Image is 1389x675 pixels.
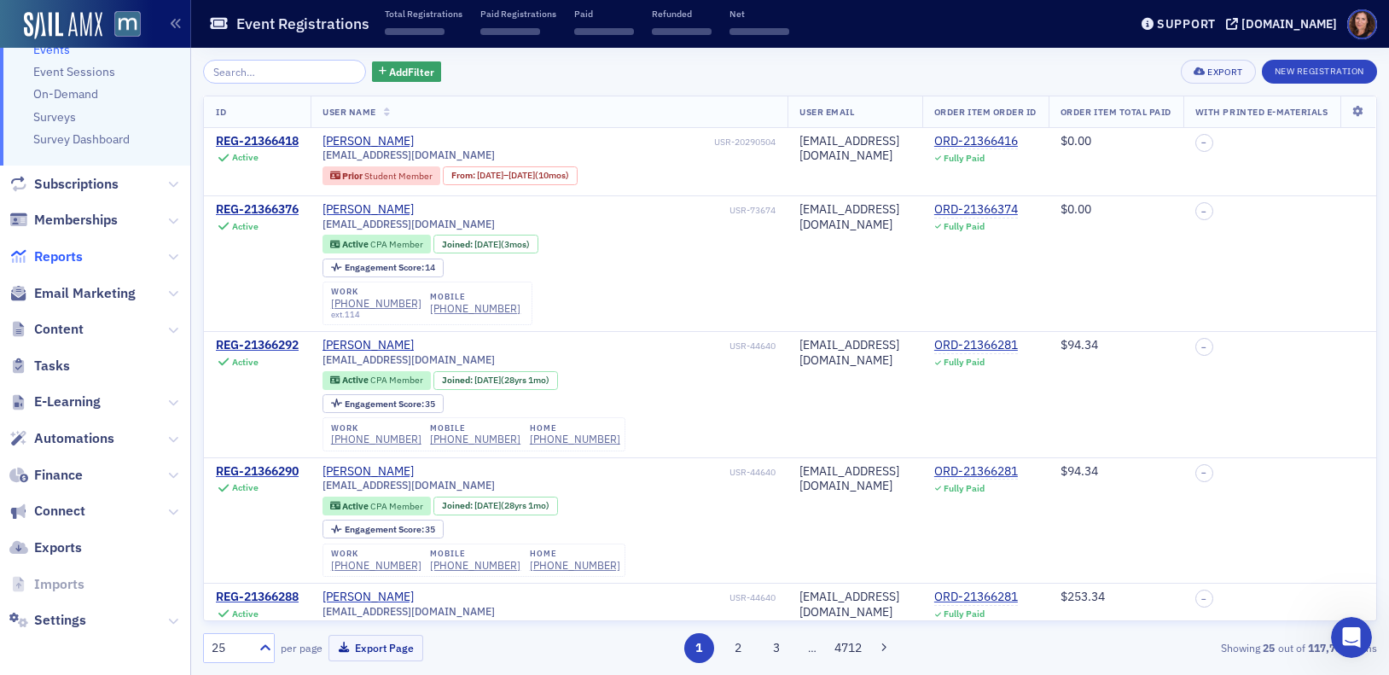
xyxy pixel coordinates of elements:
[1061,201,1091,217] span: $0.00
[372,61,442,83] button: AddFilter
[509,169,535,181] span: [DATE]
[474,375,549,386] div: (28yrs 1mo)
[323,590,414,605] a: [PERSON_NAME]
[33,86,98,102] a: On-Demand
[25,451,317,486] button: Search for help
[430,302,520,315] a: [PHONE_NUMBER]
[1201,137,1206,148] span: –
[323,353,495,366] span: [EMAIL_ADDRESS][DOMAIN_NAME]
[236,14,369,34] h1: Event Registrations
[433,497,557,515] div: Joined: 1997-09-02 00:00:00
[1331,617,1372,658] iframe: Intercom live chat
[417,205,776,216] div: USR-73674
[285,561,312,573] span: Help
[442,375,474,386] span: Joined :
[1061,337,1098,352] span: $94.34
[17,299,324,364] div: Send us a messageWe'll be back online [DATE]
[216,464,299,480] div: REG-21366290
[34,247,83,266] span: Reports
[99,561,158,573] span: Messages
[33,131,130,147] a: Survey Dashboard
[281,640,323,655] label: per page
[35,331,285,349] div: We'll be back online [DATE]
[34,211,118,230] span: Memberships
[430,549,520,559] div: mobile
[934,338,1018,353] a: ORD-21366281
[430,559,520,572] a: [PHONE_NUMBER]
[114,11,141,38] img: SailAMX
[24,12,102,39] img: SailAMX
[723,633,753,663] button: 2
[331,549,421,559] div: work
[944,608,985,620] div: Fully Paid
[530,423,620,434] div: home
[944,153,985,164] div: Fully Paid
[1201,342,1206,352] span: –
[34,32,107,60] img: logo
[345,263,436,272] div: 14
[417,340,776,352] div: USR-44640
[331,433,421,445] div: [PHONE_NUMBER]
[330,239,423,250] a: Active CPA Member
[1347,9,1377,39] span: Profile
[9,247,83,266] a: Reports
[944,483,985,494] div: Fully Paid
[216,134,299,149] a: REG-21366418
[934,202,1018,218] div: ORD-21366374
[9,211,118,230] a: Memberships
[330,170,433,181] a: Prior Student Member
[443,166,577,185] div: From: 2024-08-21 00:00:00
[331,297,421,310] a: [PHONE_NUMBER]
[834,633,863,663] button: 4712
[323,605,495,618] span: [EMAIL_ADDRESS][DOMAIN_NAME]
[216,202,299,218] a: REG-21366376
[417,467,776,478] div: USR-44640
[35,215,306,233] div: Recent message
[216,106,226,118] span: ID
[385,8,462,20] p: Total Registrations
[331,559,421,572] div: [PHONE_NUMBER]
[451,170,477,181] span: From :
[345,261,426,273] span: Engagement Score :
[944,357,985,368] div: Fully Paid
[331,423,421,434] div: work
[1181,60,1255,84] button: Export
[342,170,364,182] span: Prior
[480,8,556,20] p: Paid Registrations
[171,518,256,586] button: Tickets
[323,106,376,118] span: User Name
[85,518,171,586] button: Messages
[178,258,234,276] div: • 13h ago
[417,137,776,148] div: USR-20290504
[9,466,83,485] a: Finance
[323,497,431,515] div: Active: Active: CPA Member
[35,460,138,478] span: Search for help
[323,148,495,161] span: [EMAIL_ADDRESS][DOMAIN_NAME]
[215,27,249,61] img: Profile image for Luke
[370,238,423,250] span: CPA Member
[33,109,76,125] a: Surveys
[652,28,712,35] span: ‌
[323,202,414,218] a: [PERSON_NAME]
[934,134,1018,149] a: ORD-21366416
[9,611,86,630] a: Settings
[474,239,530,250] div: (3mos)
[1201,594,1206,604] span: –
[530,559,620,572] div: [PHONE_NUMBER]
[345,525,436,534] div: 35
[1061,463,1098,479] span: $94.34
[216,338,299,353] div: REG-21366292
[345,398,426,410] span: Engagement Score :
[293,27,324,58] div: Close
[9,575,84,594] a: Imports
[34,284,136,303] span: Email Marketing
[69,406,230,420] span: Updated [DATE] 16:31 EDT
[799,106,854,118] span: User Email
[323,464,414,480] div: [PERSON_NAME]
